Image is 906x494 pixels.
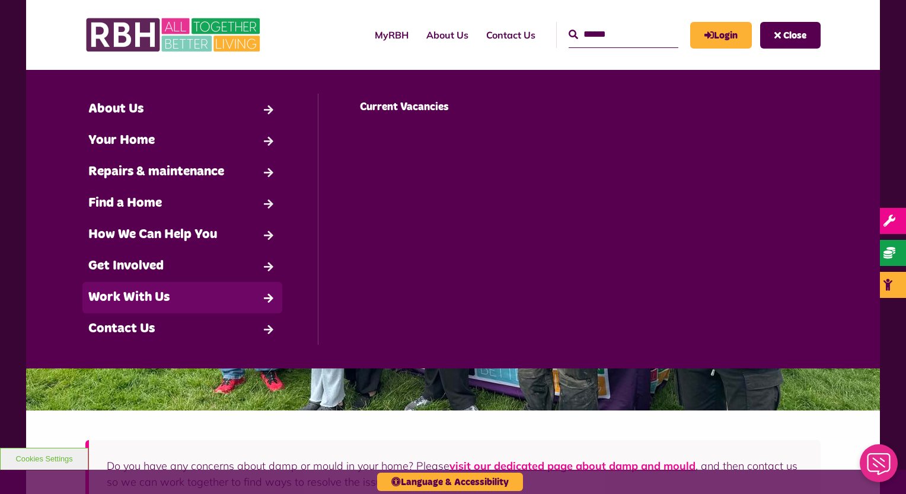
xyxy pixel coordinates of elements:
a: Get Involved [82,251,282,282]
a: About Us [417,19,477,51]
span: Close [783,31,806,40]
a: Current Vacancies [354,94,553,121]
a: MyRBH [366,19,417,51]
input: Search [569,22,678,47]
a: How We Can Help You [82,219,282,251]
a: visit our dedicated page about damp and mould [449,459,696,473]
a: About Us [82,94,282,125]
button: Navigation [760,22,821,49]
a: Contact Us [82,313,282,345]
iframe: Netcall Web Assistant for live chat [853,441,906,494]
a: Repairs & maintenance [82,156,282,188]
img: RBH [85,12,263,58]
a: MyRBH [690,22,752,49]
button: Language & Accessibility [377,473,523,491]
p: Do you have any concerns about damp or mould in your home? Please , and then contact us so we can... [107,458,803,490]
a: Your Home [82,125,282,156]
a: Work With Us [82,282,282,313]
a: Find a Home [82,188,282,219]
a: Contact Us [477,19,544,51]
